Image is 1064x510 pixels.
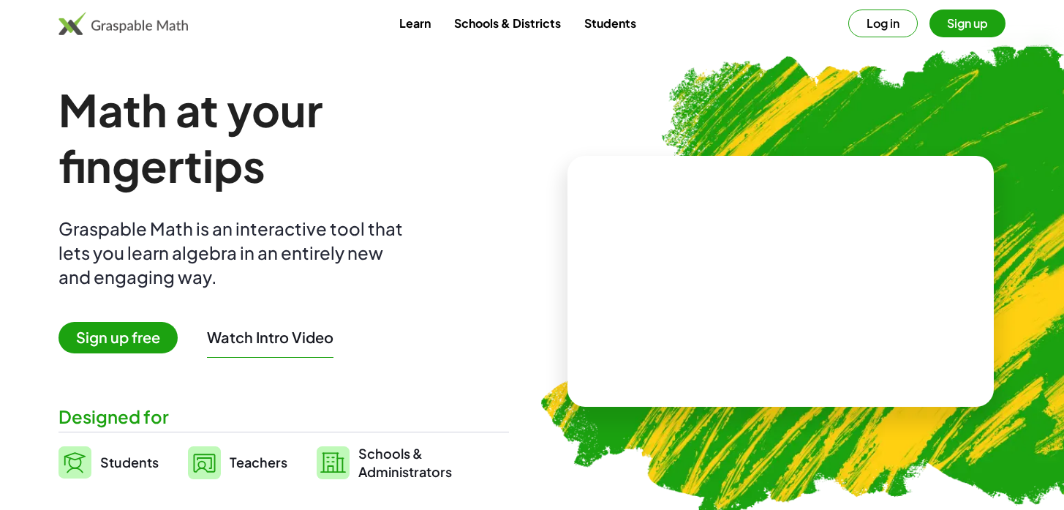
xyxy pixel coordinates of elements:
img: svg%3e [188,446,221,479]
a: Students [59,444,159,481]
button: Log in [848,10,918,37]
a: Teachers [188,444,287,481]
span: Schools & Administrators [358,444,452,481]
a: Schools &Administrators [317,444,452,481]
button: Sign up [929,10,1005,37]
div: Graspable Math is an interactive tool that lets you learn algebra in an entirely new and engaging... [59,217,410,289]
img: svg%3e [59,446,91,479]
a: Schools & Districts [442,10,573,37]
span: Students [100,454,159,470]
img: svg%3e [317,446,350,479]
a: Learn [388,10,442,37]
h1: Math at your fingertips [59,82,509,193]
span: Teachers [230,454,287,470]
button: Watch Intro Video [207,328,333,347]
div: Designed for [59,405,509,429]
a: Students [573,10,648,37]
span: Sign up free [59,322,178,353]
video: What is this? This is dynamic math notation. Dynamic math notation plays a central role in how Gr... [671,226,890,336]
